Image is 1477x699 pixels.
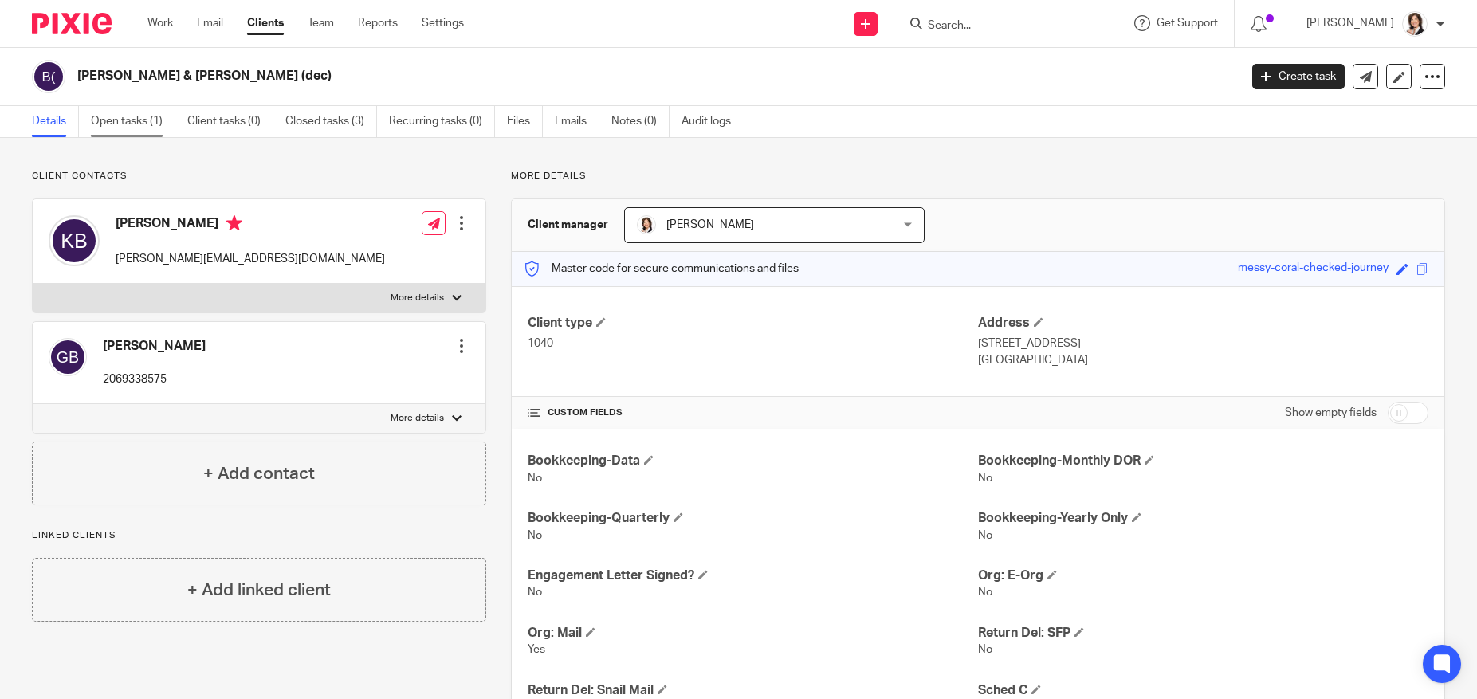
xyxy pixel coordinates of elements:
h4: [PERSON_NAME] [103,338,206,355]
p: More details [391,292,444,304]
a: Team [308,15,334,31]
p: [STREET_ADDRESS] [978,336,1428,351]
h4: Address [978,315,1428,332]
h4: Bookkeeping-Yearly Only [978,510,1428,527]
h4: Bookkeeping-Monthly DOR [978,453,1428,469]
img: svg%3E [49,338,87,376]
span: No [978,530,992,541]
h4: Bookkeeping-Data [528,453,978,469]
a: Reports [358,15,398,31]
div: messy-coral-checked-journey [1238,260,1389,278]
p: Client contacts [32,170,486,183]
p: 2069338575 [103,371,206,387]
a: Details [32,106,79,137]
img: svg%3E [32,60,65,93]
span: Yes [528,644,545,655]
p: [PERSON_NAME] [1306,15,1394,31]
a: Notes (0) [611,106,670,137]
p: 1040 [528,336,978,351]
img: BW%20Website%203%20-%20square.jpg [1402,11,1428,37]
span: No [978,473,992,484]
p: Linked clients [32,529,486,542]
p: More details [511,170,1445,183]
p: [GEOGRAPHIC_DATA] [978,352,1428,368]
h4: Org: E-Org [978,567,1428,584]
img: Pixie [32,13,112,34]
h4: Bookkeeping-Quarterly [528,510,978,527]
a: Create task [1252,64,1345,89]
a: Emails [555,106,599,137]
a: Email [197,15,223,31]
a: Files [507,106,543,137]
a: Closed tasks (3) [285,106,377,137]
span: No [528,587,542,598]
span: No [978,587,992,598]
span: No [528,473,542,484]
img: BW%20Website%203%20-%20square.jpg [637,215,656,234]
img: svg%3E [49,215,100,266]
h2: [PERSON_NAME] & [PERSON_NAME] (dec) [77,68,998,84]
i: Primary [226,215,242,231]
h4: Return Del: Snail Mail [528,682,978,699]
p: More details [391,412,444,425]
h4: Return Del: SFP [978,625,1428,642]
a: Work [147,15,173,31]
h4: [PERSON_NAME] [116,215,385,235]
p: [PERSON_NAME][EMAIL_ADDRESS][DOMAIN_NAME] [116,251,385,267]
p: Master code for secure communications and files [524,261,799,277]
span: No [978,644,992,655]
h4: Engagement Letter Signed? [528,567,978,584]
a: Open tasks (1) [91,106,175,137]
label: Show empty fields [1285,405,1377,421]
h4: Client type [528,315,978,332]
span: Get Support [1157,18,1218,29]
a: Settings [422,15,464,31]
a: Client tasks (0) [187,106,273,137]
h3: Client manager [528,217,608,233]
h4: CUSTOM FIELDS [528,406,978,419]
h4: + Add contact [203,461,315,486]
a: Recurring tasks (0) [389,106,495,137]
h4: Org: Mail [528,625,978,642]
input: Search [926,19,1070,33]
span: No [528,530,542,541]
a: Clients [247,15,284,31]
span: [PERSON_NAME] [666,219,754,230]
h4: Sched C [978,682,1428,699]
h4: + Add linked client [187,578,331,603]
a: Audit logs [682,106,743,137]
